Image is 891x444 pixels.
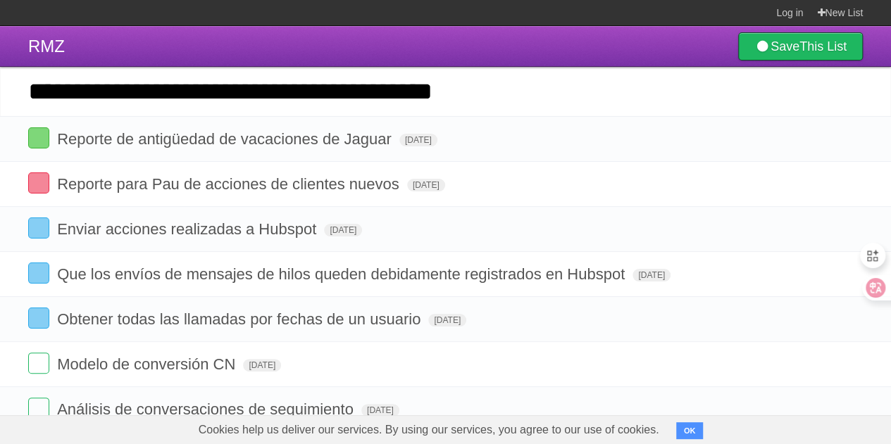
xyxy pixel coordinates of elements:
label: Done [28,217,49,239]
span: Que los envíos de mensajes de hilos queden debidamente registrados en Hubspot [57,265,628,283]
span: Reporte para Pau de acciones de clientes nuevos [57,175,403,193]
span: Enviar acciones realizadas a Hubspot [57,220,320,238]
button: OK [676,422,704,439]
span: Reporte de antigüedad de vacaciones de Jaguar [57,130,395,148]
label: Done [28,262,49,284]
span: Modelo de conversión CN [57,355,239,373]
label: Done [28,353,49,374]
span: Cookies help us deliver our services. By using our services, you agree to our use of cookies. [185,416,673,444]
span: [DATE] [361,404,399,417]
span: [DATE] [243,359,281,372]
label: Done [28,398,49,419]
label: Done [28,127,49,148]
span: [DATE] [407,179,445,191]
b: This List [799,39,847,53]
label: Done [28,172,49,194]
span: [DATE] [399,134,437,146]
label: Done [28,307,49,329]
span: RMZ [28,37,65,56]
span: [DATE] [428,314,466,326]
span: Obtener todas las llamadas por fechas de un usuario [57,310,424,328]
span: [DATE] [633,269,671,281]
span: [DATE] [324,224,362,236]
span: Análisis de conversaciones de seguimiento [57,400,357,418]
a: SaveThis List [738,32,863,61]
